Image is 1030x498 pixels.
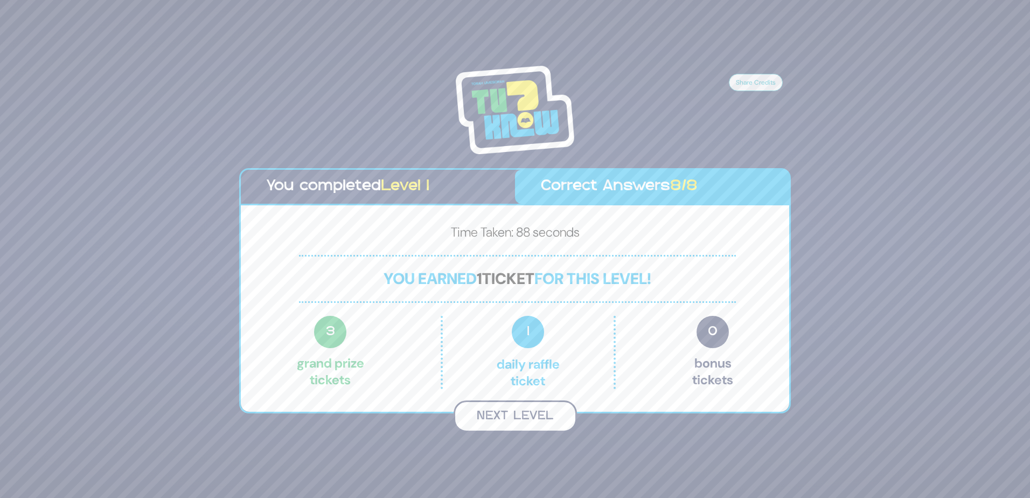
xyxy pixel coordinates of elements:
[477,268,482,289] span: 1
[297,316,364,389] p: Grand Prize tickets
[541,175,763,198] p: Correct Answers
[314,316,346,348] span: 3
[729,74,783,91] button: Share Credits
[454,400,577,432] button: Next Level
[381,179,429,193] span: Level 1
[384,268,651,289] span: You earned for this level!
[670,179,698,193] span: 8/8
[692,316,733,389] p: Bonus tickets
[512,316,544,348] span: 1
[258,223,772,246] p: Time Taken: 88 seconds
[456,66,574,154] img: Tournament Logo
[465,316,590,389] p: Daily Raffle ticket
[267,175,489,198] p: You completed
[482,268,534,289] span: ticket
[697,316,729,348] span: 0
